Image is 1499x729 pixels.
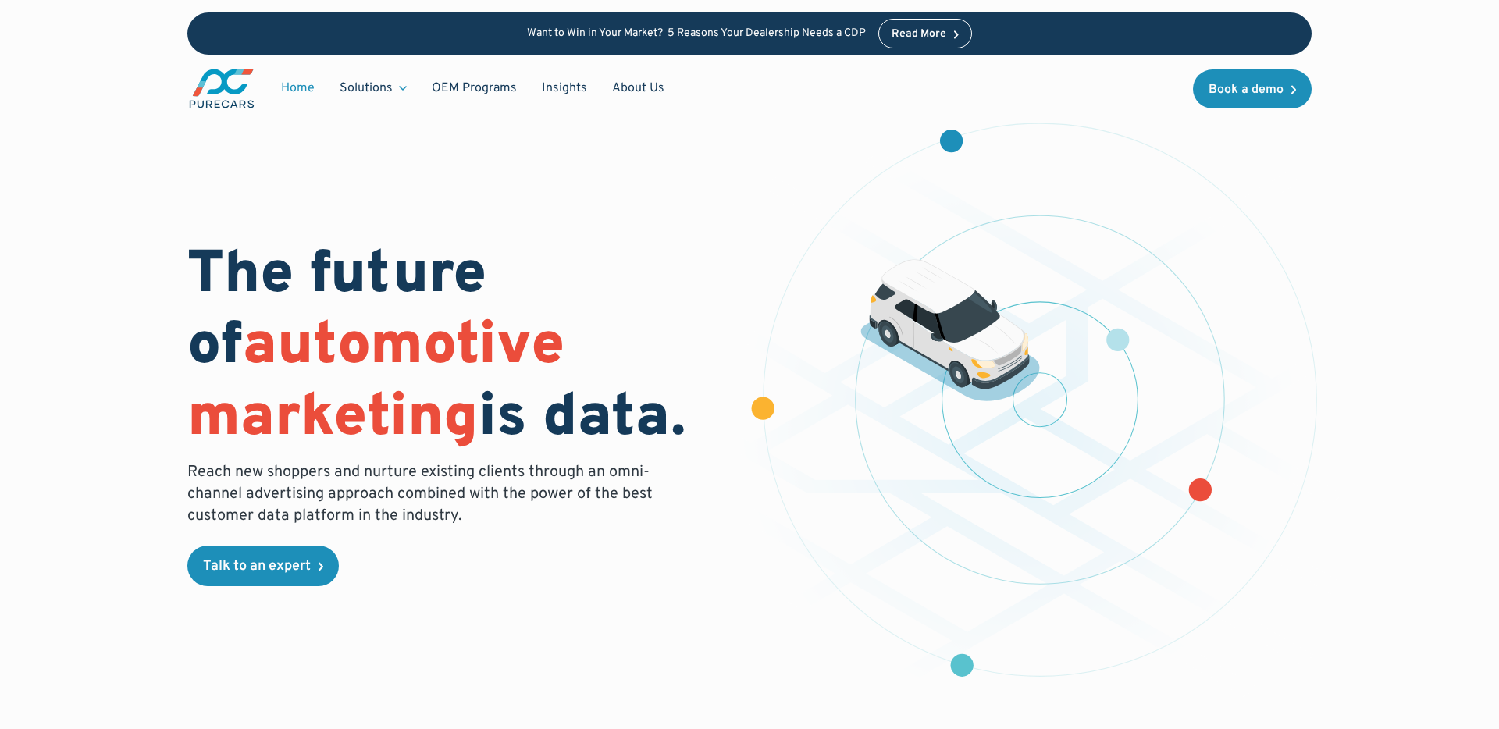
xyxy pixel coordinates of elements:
img: purecars logo [187,67,256,110]
p: Want to Win in Your Market? 5 Reasons Your Dealership Needs a CDP [527,27,866,41]
p: Reach new shoppers and nurture existing clients through an omni-channel advertising approach comb... [187,461,662,527]
a: Home [269,73,327,103]
a: Insights [529,73,600,103]
span: automotive marketing [187,310,564,456]
a: OEM Programs [419,73,529,103]
a: Talk to an expert [187,546,339,586]
div: Solutions [327,73,419,103]
div: Talk to an expert [203,560,311,574]
div: Solutions [340,80,393,97]
a: About Us [600,73,677,103]
h1: The future of is data. [187,241,731,455]
div: Read More [892,29,946,40]
a: Book a demo [1193,69,1312,108]
img: illustration of a vehicle [860,259,1040,401]
a: Read More [878,19,972,48]
div: Book a demo [1209,84,1284,96]
a: main [187,67,256,110]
